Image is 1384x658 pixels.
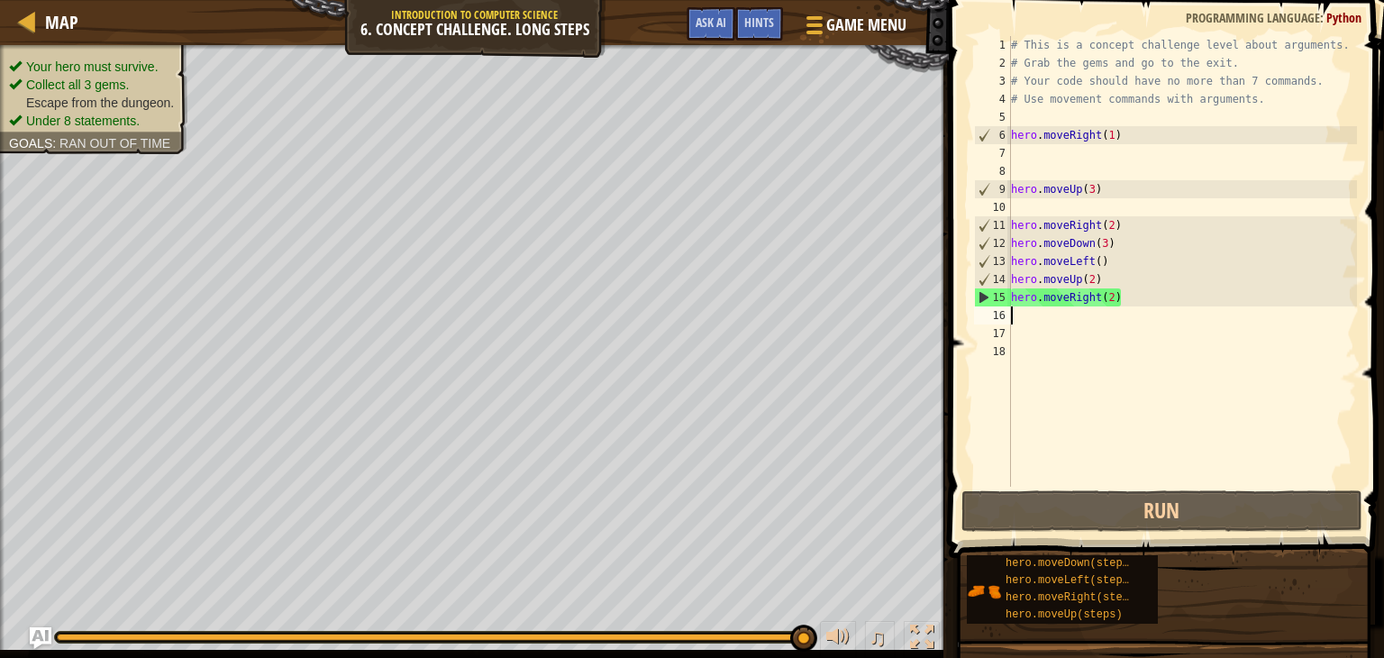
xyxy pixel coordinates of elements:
img: portrait.png [967,574,1001,608]
li: Escape from the dungeon. [9,94,174,112]
span: Game Menu [826,14,906,37]
span: hero.moveRight(steps) [1006,591,1142,604]
div: 16 [974,306,1011,324]
span: Map [45,10,78,34]
div: 9 [975,180,1011,198]
span: : [1320,9,1326,26]
div: 15 [975,288,1011,306]
li: Your hero must survive. [9,58,174,76]
div: 13 [975,252,1011,270]
div: 8 [974,162,1011,180]
span: hero.moveLeft(steps) [1006,574,1135,587]
div: 3 [974,72,1011,90]
span: Ran out of time [59,136,170,151]
button: Ask AI [687,7,735,41]
span: Python [1326,9,1361,26]
span: Escape from the dungeon. [26,96,174,110]
div: 1 [974,36,1011,54]
li: Collect all 3 gems. [9,76,174,94]
span: hero.moveUp(steps) [1006,608,1123,621]
span: Goals [9,136,52,151]
button: Ask AI [30,627,51,649]
button: Run [961,490,1362,532]
div: 12 [975,234,1011,252]
div: 6 [975,126,1011,144]
button: Game Menu [792,7,917,50]
span: Hints [744,14,774,31]
a: Map [36,10,78,34]
span: Your hero must survive. [26,59,159,74]
div: 4 [974,90,1011,108]
span: : [52,136,59,151]
div: 2 [974,54,1011,72]
div: 18 [974,343,1011,361]
span: Under 8 statements. [26,114,140,128]
div: 10 [974,198,1011,216]
span: hero.moveDown(steps) [1006,557,1135,570]
div: 7 [974,144,1011,162]
li: Under 8 statements. [9,112,174,130]
button: ♫ [865,621,896,658]
div: 11 [975,216,1011,234]
span: Programming language [1186,9,1320,26]
button: Toggle fullscreen [904,621,940,658]
span: Collect all 3 gems. [26,78,129,92]
span: Ask AI [696,14,726,31]
span: ♫ [869,624,887,651]
button: Adjust volume [820,621,856,658]
div: 14 [975,270,1011,288]
div: 17 [974,324,1011,343]
div: 5 [974,108,1011,126]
